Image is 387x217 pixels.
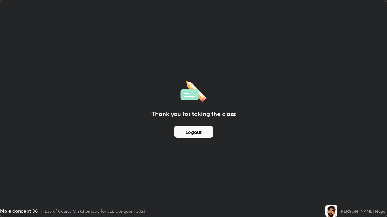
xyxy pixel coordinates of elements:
[325,205,337,217] img: 8a6df0ca86aa4bafae21e328bd8b9af3.jpg
[45,208,146,214] div: L38 of Course On Chemistry for JEE Conquer 1 2026
[174,126,213,138] button: Logout
[340,208,387,214] div: [PERSON_NAME] Nagar
[151,109,236,118] h2: Thank you for taking the class
[40,208,42,214] div: •
[180,79,207,102] img: offlineFeedback.1438e8b3.svg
